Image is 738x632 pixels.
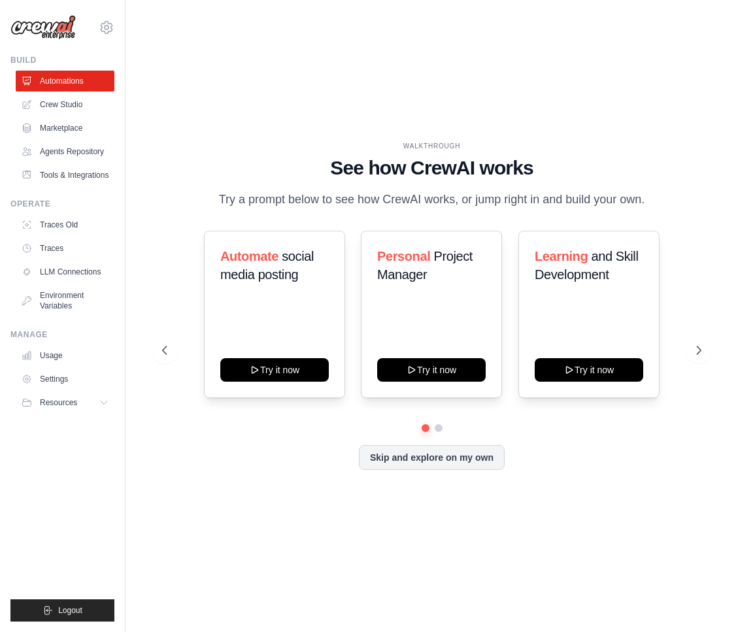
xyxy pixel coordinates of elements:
img: Logo [10,15,76,40]
button: Try it now [377,358,486,382]
span: Project Manager [377,249,473,282]
button: Skip and explore on my own [359,445,505,470]
span: social media posting [220,249,314,282]
span: and Skill Development [535,249,638,282]
button: Try it now [220,358,329,382]
a: Traces [16,238,114,259]
a: Environment Variables [16,285,114,316]
a: Tools & Integrations [16,165,114,186]
button: Try it now [535,358,643,382]
a: Crew Studio [16,94,114,115]
a: Marketplace [16,118,114,139]
span: Learning [535,249,588,263]
div: Manage [10,329,114,340]
div: WALKTHROUGH [162,141,701,151]
div: Operate [10,199,114,209]
a: Usage [16,345,114,366]
a: Automations [16,71,114,91]
a: Settings [16,369,114,390]
a: Traces Old [16,214,114,235]
div: Build [10,55,114,65]
a: LLM Connections [16,261,114,282]
a: Agents Repository [16,141,114,162]
button: Resources [16,392,114,413]
button: Logout [10,599,114,622]
span: Resources [40,397,77,408]
span: Logout [58,605,82,616]
h1: See how CrewAI works [162,156,701,180]
span: Automate [220,249,278,263]
span: Personal [377,249,430,263]
p: Try a prompt below to see how CrewAI works, or jump right in and build your own. [212,190,652,209]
